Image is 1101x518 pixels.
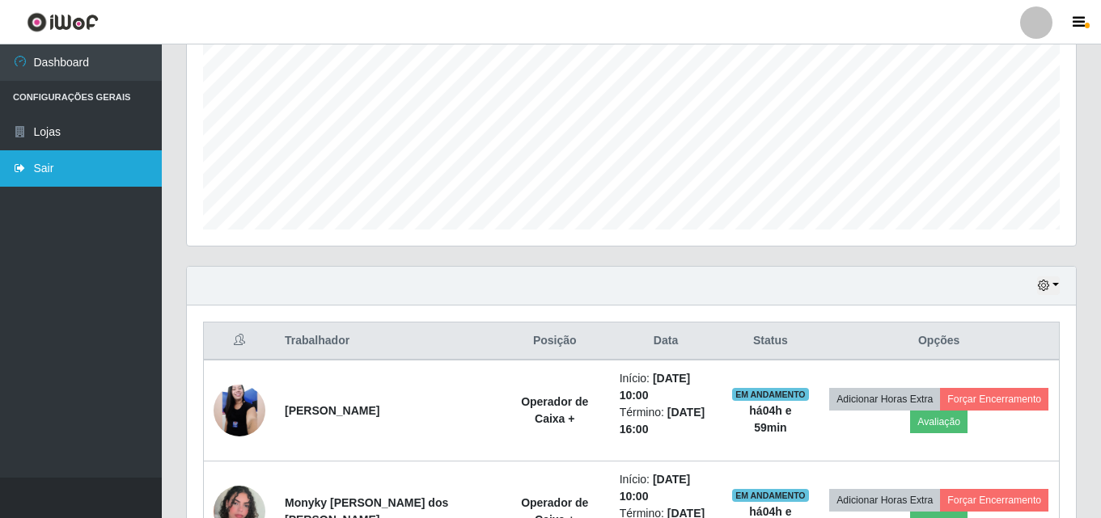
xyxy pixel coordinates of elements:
[620,471,713,505] li: Início:
[829,388,940,411] button: Adicionar Horas Extra
[620,473,691,503] time: [DATE] 10:00
[610,322,722,360] th: Data
[732,489,809,502] span: EM ANDAMENTO
[214,353,265,468] img: 1743178705406.jpeg
[910,411,968,433] button: Avaliação
[500,322,610,360] th: Posição
[732,388,809,401] span: EM ANDAMENTO
[285,404,379,417] strong: [PERSON_NAME]
[620,404,713,438] li: Término:
[521,395,588,425] strong: Operador de Caixa +
[722,322,819,360] th: Status
[620,370,713,404] li: Início:
[829,489,940,512] button: Adicionar Horas Extra
[620,372,691,402] time: [DATE] 10:00
[275,322,500,360] th: Trabalhador
[749,404,791,434] strong: há 04 h e 59 min
[819,322,1059,360] th: Opções
[940,489,1048,512] button: Forçar Encerramento
[27,12,99,32] img: CoreUI Logo
[940,388,1048,411] button: Forçar Encerramento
